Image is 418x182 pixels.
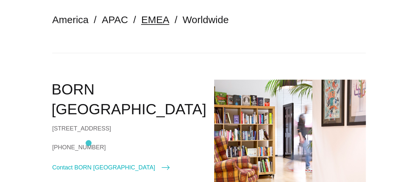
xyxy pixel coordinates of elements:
[102,14,128,25] a: APAC
[182,14,229,25] a: Worldwide
[52,14,89,25] a: America
[52,163,170,172] a: Contact BORN [GEOGRAPHIC_DATA]
[52,80,204,120] h2: BORN [GEOGRAPHIC_DATA]
[52,142,204,152] a: [PHONE_NUMBER]
[52,124,204,133] div: [STREET_ADDRESS]
[141,14,169,25] a: EMEA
